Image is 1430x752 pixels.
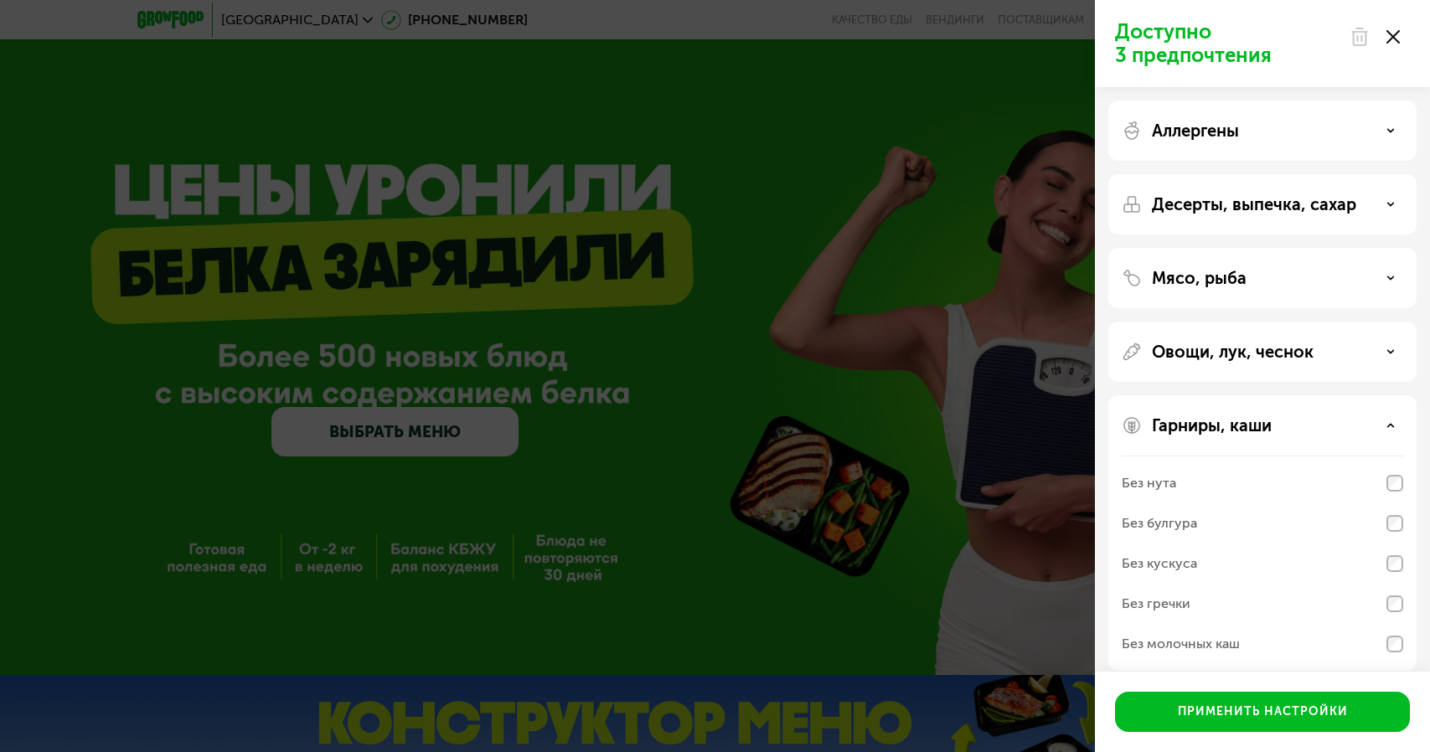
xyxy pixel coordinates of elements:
div: Применить настройки [1178,703,1348,720]
div: Без кускуса [1122,554,1197,574]
div: Без булгура [1122,513,1197,533]
div: Без молочных каш [1122,634,1240,654]
p: Десерты, выпечка, сахар [1152,194,1356,214]
div: Без нута [1122,473,1176,493]
p: Овощи, лук, чеснок [1152,342,1314,362]
p: Доступно 3 предпочтения [1115,20,1340,67]
div: Без гречки [1122,594,1190,614]
p: Гарниры, каши [1152,415,1272,435]
p: Мясо, рыба [1152,268,1247,288]
p: Аллергены [1152,121,1239,141]
button: Применить настройки [1115,692,1410,732]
